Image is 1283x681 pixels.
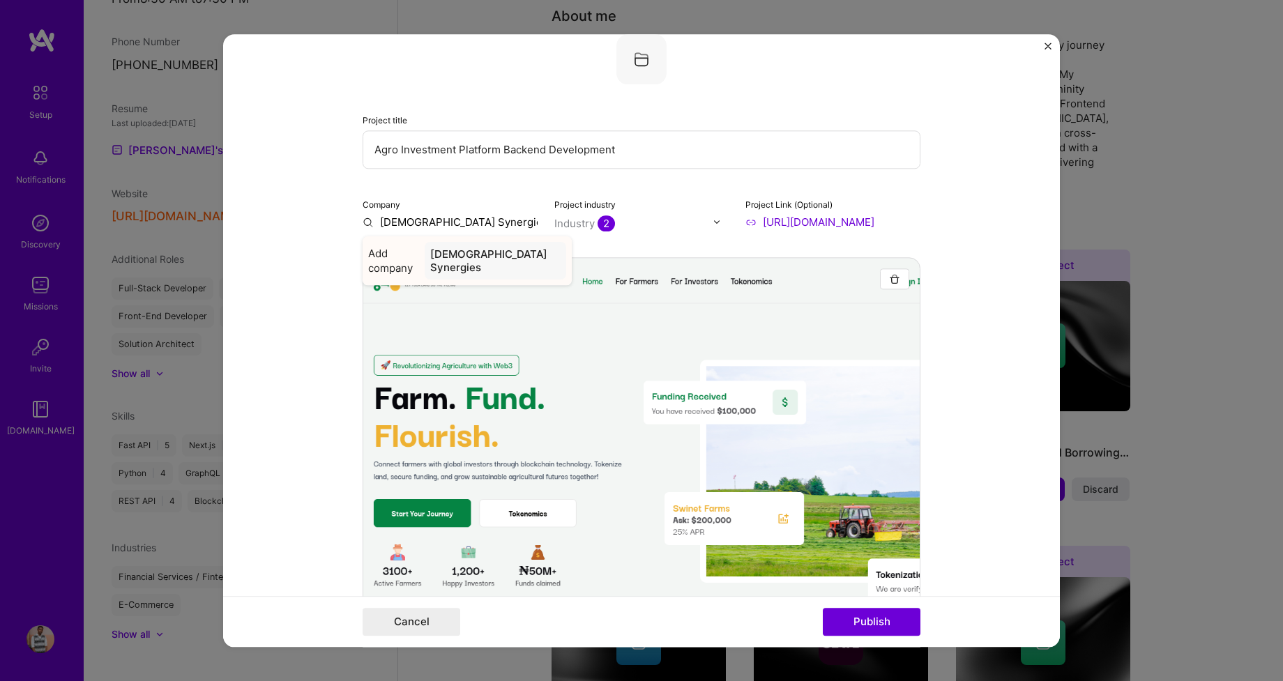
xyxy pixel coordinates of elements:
[363,130,920,169] input: Enter the name of the project
[823,608,920,636] button: Publish
[363,115,407,125] label: Project title
[363,215,538,229] input: Enter name or website
[1045,43,1052,57] button: Close
[745,199,833,210] label: Project Link (Optional)
[889,273,900,284] img: Trash
[554,216,615,231] div: Industry
[745,215,920,229] input: Enter link
[363,199,400,210] label: Company
[368,246,419,275] span: Add company
[363,608,460,636] button: Cancel
[713,217,721,226] img: drop icon
[616,34,667,84] img: Company logo
[598,215,615,231] span: 2
[425,242,566,280] div: [DEMOGRAPHIC_DATA] Synergies
[554,199,616,210] label: Project industry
